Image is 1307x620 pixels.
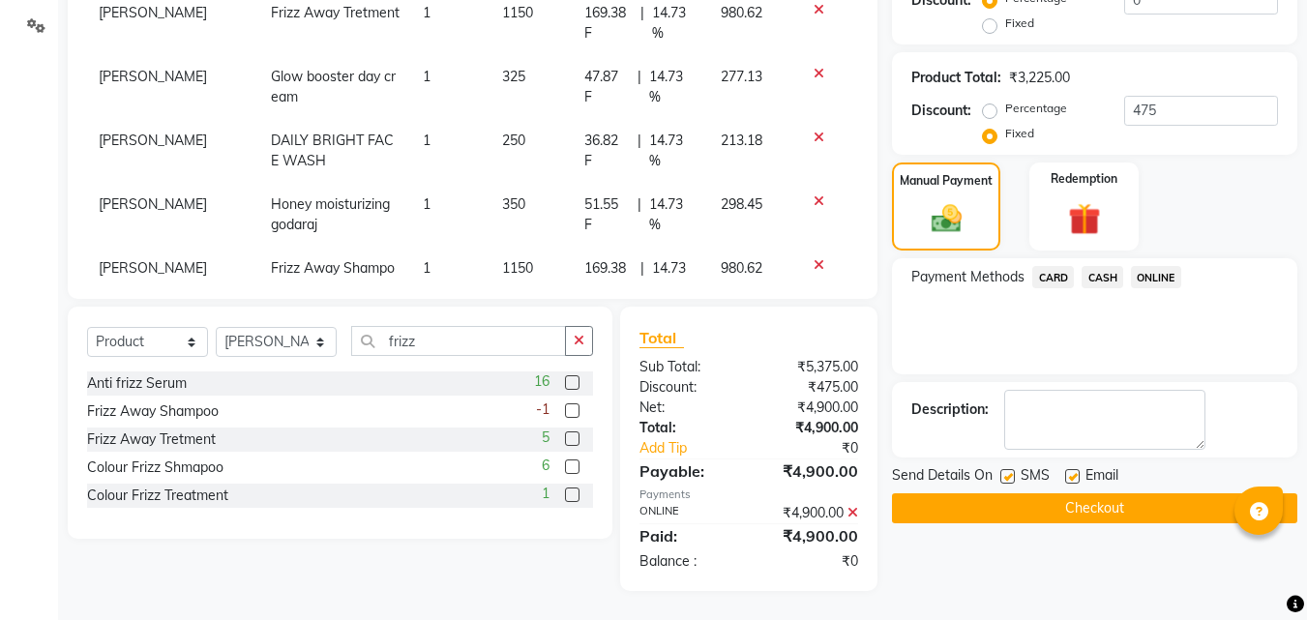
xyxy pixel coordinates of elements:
span: Glow booster day cream [271,68,396,105]
div: Frizz Away Tretment [87,429,216,450]
div: Paid: [625,524,749,547]
span: [PERSON_NAME] [99,259,207,277]
label: Redemption [1051,170,1117,188]
span: Honey moisturizing godaraj [271,195,390,233]
div: ONLINE [625,503,749,523]
div: ₹0 [749,551,873,572]
span: Frizz Away Shampoo [271,259,395,297]
span: 1150 [502,259,533,277]
span: 5 [542,428,550,448]
span: CARD [1032,266,1074,288]
label: Fixed [1005,15,1034,32]
span: SMS [1021,465,1050,489]
label: Percentage [1005,100,1067,117]
div: Description: [911,399,989,420]
span: -1 [536,399,550,420]
span: Total [639,328,684,348]
button: Checkout [892,493,1297,523]
div: Discount: [625,377,749,398]
div: ₹475.00 [749,377,873,398]
div: Product Total: [911,68,1001,88]
span: | [640,3,644,44]
span: 14.73 % [649,131,698,171]
span: 6 [542,456,550,476]
label: Fixed [1005,125,1034,142]
div: Discount: [911,101,971,121]
span: 298.45 [721,195,762,213]
span: ONLINE [1131,266,1181,288]
span: 1 [423,68,431,85]
div: Payable: [625,459,749,483]
div: ₹4,900.00 [749,459,873,483]
span: [PERSON_NAME] [99,132,207,149]
span: [PERSON_NAME] [99,195,207,213]
span: 14.73 % [649,67,698,107]
span: 1 [423,132,431,149]
span: 47.87 F [584,67,629,107]
a: Add Tip [625,438,769,458]
span: 980.62 [721,4,762,21]
span: 1 [423,4,431,21]
img: _cash.svg [922,201,971,236]
span: 14.73 % [649,194,698,235]
span: 325 [502,68,525,85]
span: 1 [542,484,550,504]
div: ₹4,900.00 [749,398,873,418]
span: 980.62 [721,259,762,277]
div: Anti frizz Serum [87,373,187,394]
span: 169.38 F [584,3,633,44]
span: Payment Methods [911,267,1025,287]
div: ₹4,900.00 [749,524,873,547]
div: Frizz Away Shampoo [87,401,219,422]
div: Balance : [625,551,749,572]
div: Payments [639,487,858,503]
span: 36.82 F [584,131,629,171]
span: | [638,131,641,171]
div: Colour Frizz Treatment [87,486,228,506]
div: ₹3,225.00 [1009,68,1070,88]
span: 250 [502,132,525,149]
div: ₹0 [770,438,874,458]
span: Send Details On [892,465,993,489]
span: 1150 [502,4,533,21]
div: Total: [625,418,749,438]
div: Colour Frizz Shmapoo [87,458,223,478]
span: 277.13 [721,68,762,85]
span: 14.73 % [652,258,697,299]
span: 1 [423,259,431,277]
img: _gift.svg [1058,199,1111,239]
span: Frizz Away Tretment [271,4,400,21]
span: [PERSON_NAME] [99,4,207,21]
span: DAILY BRIGHT FACE WASH [271,132,394,169]
div: ₹4,900.00 [749,503,873,523]
span: | [638,194,641,235]
span: Email [1085,465,1118,489]
span: | [640,258,644,299]
span: 51.55 F [584,194,629,235]
span: | [638,67,641,107]
div: Net: [625,398,749,418]
div: ₹5,375.00 [749,357,873,377]
span: [PERSON_NAME] [99,68,207,85]
input: Search or Scan [351,326,566,356]
label: Manual Payment [900,172,993,190]
span: 350 [502,195,525,213]
span: 14.73 % [652,3,697,44]
span: 213.18 [721,132,762,149]
span: CASH [1082,266,1123,288]
span: 16 [534,371,550,392]
span: 1 [423,195,431,213]
span: 169.38 F [584,258,633,299]
div: ₹4,900.00 [749,418,873,438]
div: Sub Total: [625,357,749,377]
